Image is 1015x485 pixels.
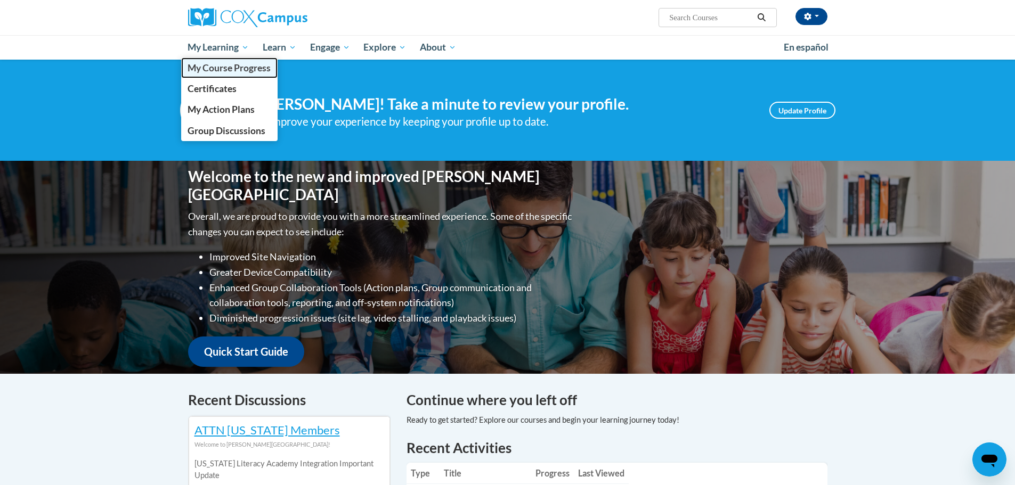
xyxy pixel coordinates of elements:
[209,310,574,326] li: Diminished progression issues (site lag, video stalling, and playback issues)
[420,41,456,54] span: About
[188,336,304,367] a: Quick Start Guide
[777,36,835,59] a: En español
[407,438,827,457] h1: Recent Activities
[188,168,574,203] h1: Welcome to the new and improved [PERSON_NAME][GEOGRAPHIC_DATA]
[356,35,413,60] a: Explore
[194,439,384,450] div: Welcome to [PERSON_NAME][GEOGRAPHIC_DATA]!
[407,390,827,410] h4: Continue where you left off
[784,42,829,53] span: En español
[310,41,350,54] span: Engage
[188,8,391,27] a: Cox Campus
[181,99,278,120] a: My Action Plans
[181,78,278,99] a: Certificates
[668,11,753,24] input: Search Courses
[181,120,278,141] a: Group Discussions
[769,102,835,119] a: Update Profile
[531,463,574,484] th: Progress
[194,458,384,481] p: [US_STATE] Literacy Academy Integration Important Update
[263,41,296,54] span: Learn
[188,62,271,73] span: My Course Progress
[303,35,357,60] a: Engage
[574,463,629,484] th: Last Viewed
[172,35,843,60] div: Main menu
[209,249,574,265] li: Improved Site Navigation
[180,86,228,134] img: Profile Image
[244,113,753,130] div: Help improve your experience by keeping your profile up to date.
[209,265,574,280] li: Greater Device Compatibility
[972,442,1006,476] iframe: Button to launch messaging window
[188,209,574,240] p: Overall, we are proud to provide you with a more streamlined experience. Some of the specific cha...
[256,35,303,60] a: Learn
[194,423,340,437] a: ATTN [US_STATE] Members
[407,463,440,484] th: Type
[188,390,391,410] h4: Recent Discussions
[188,41,249,54] span: My Learning
[440,463,531,484] th: Title
[753,11,769,24] button: Search
[209,280,574,311] li: Enhanced Group Collaboration Tools (Action plans, Group communication and collaboration tools, re...
[188,125,265,136] span: Group Discussions
[413,35,463,60] a: About
[188,83,237,94] span: Certificates
[363,41,406,54] span: Explore
[181,35,256,60] a: My Learning
[244,95,753,113] h4: Hi [PERSON_NAME]! Take a minute to review your profile.
[181,57,278,78] a: My Course Progress
[188,8,307,27] img: Cox Campus
[795,8,827,25] button: Account Settings
[188,104,255,115] span: My Action Plans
